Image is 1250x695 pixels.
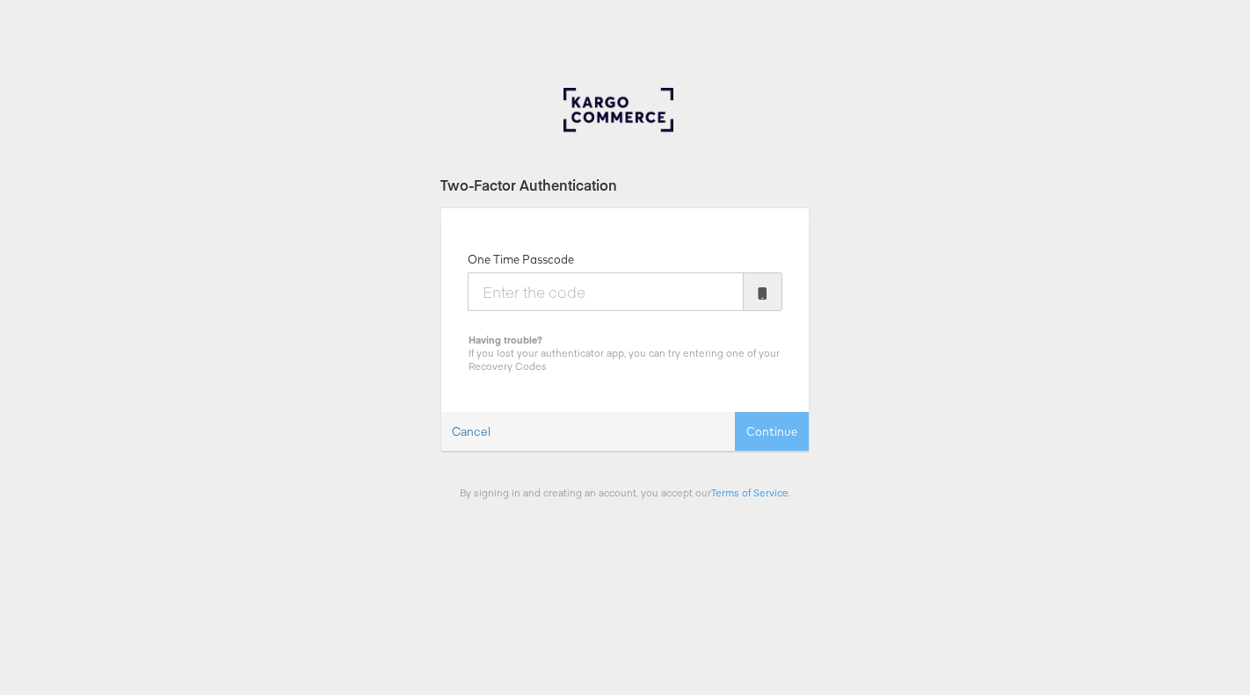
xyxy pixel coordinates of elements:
b: Having trouble? [469,333,542,346]
a: Terms of Service [711,486,789,499]
input: Enter the code [468,272,744,311]
a: Cancel [441,413,501,451]
div: By signing in and creating an account, you accept our . [440,486,810,499]
label: One Time Passcode [468,251,574,268]
div: Two-Factor Authentication [440,175,810,195]
span: If you lost your authenticator app, you can try entering one of your Recovery Codes [469,346,780,373]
